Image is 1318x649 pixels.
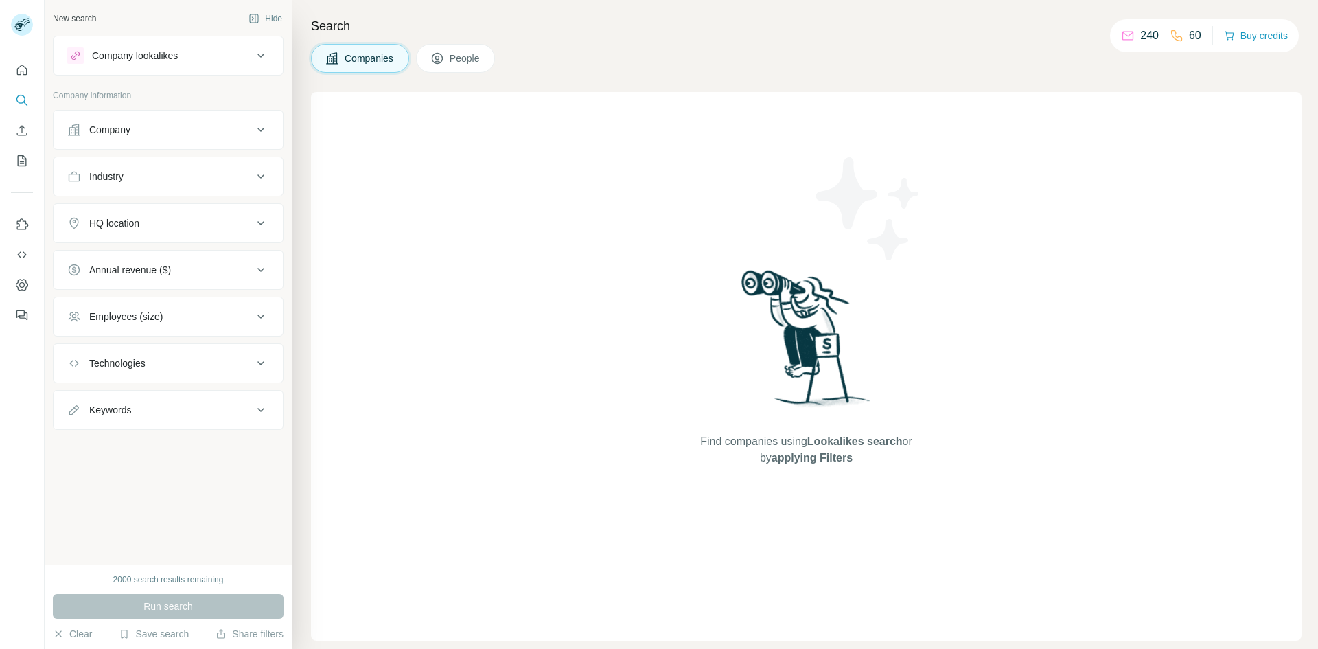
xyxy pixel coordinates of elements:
span: Lookalikes search [807,435,903,447]
span: People [450,52,481,65]
button: Technologies [54,347,283,380]
button: My lists [11,148,33,173]
p: Company information [53,89,284,102]
button: Quick start [11,58,33,82]
button: Company [54,113,283,146]
button: Use Surfe on LinkedIn [11,212,33,237]
div: Keywords [89,403,131,417]
button: Industry [54,160,283,193]
div: New search [53,12,96,25]
div: Technologies [89,356,146,370]
button: Keywords [54,394,283,426]
button: Save search [119,627,189,641]
div: Annual revenue ($) [89,263,171,277]
img: Surfe Illustration - Woman searching with binoculars [735,266,878,420]
div: Company lookalikes [92,49,178,62]
p: 60 [1189,27,1201,44]
img: Surfe Illustration - Stars [807,147,930,271]
button: Share filters [216,627,284,641]
button: Clear [53,627,92,641]
button: Hide [239,8,292,29]
button: Buy credits [1224,26,1288,45]
p: 240 [1140,27,1159,44]
button: Feedback [11,303,33,328]
button: Enrich CSV [11,118,33,143]
div: Industry [89,170,124,183]
button: HQ location [54,207,283,240]
button: Dashboard [11,273,33,297]
span: Find companies using or by [696,433,916,466]
div: Company [89,123,130,137]
h4: Search [311,16,1302,36]
div: Employees (size) [89,310,163,323]
button: Annual revenue ($) [54,253,283,286]
span: applying Filters [772,452,853,464]
div: 2000 search results remaining [113,573,224,586]
span: Companies [345,52,395,65]
button: Employees (size) [54,300,283,333]
button: Company lookalikes [54,39,283,72]
button: Search [11,88,33,113]
button: Use Surfe API [11,242,33,267]
div: HQ location [89,216,139,230]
